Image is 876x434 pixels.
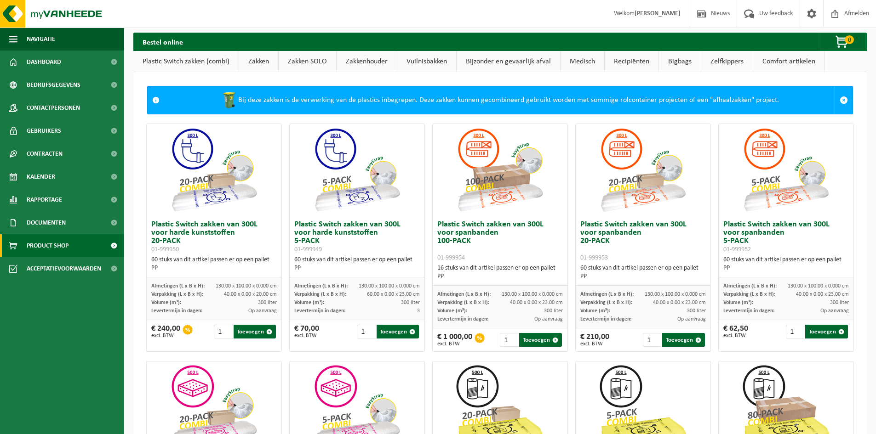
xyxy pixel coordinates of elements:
span: Contactpersonen [27,96,80,119]
span: Bedrijfsgegevens [27,73,80,96]
div: € 62,50 [723,325,748,338]
span: Afmetingen (L x B x H): [151,283,205,289]
a: Zakkenhouder [337,51,397,72]
div: € 70,00 [294,325,319,338]
h3: Plastic Switch zakken van 300L voor spanbanden 100-PACK [437,220,563,262]
input: 1 [786,325,804,338]
button: Toevoegen [377,325,419,338]
span: 300 liter [401,300,420,305]
span: Verpakking (L x B x H): [437,300,489,305]
span: Levertermijn in dagen: [294,308,345,314]
input: 1 [214,325,232,338]
div: 60 stuks van dit artikel passen er op een pallet [580,264,706,281]
span: Verpakking (L x B x H): [294,292,346,297]
h3: Plastic Switch zakken van 300L voor harde kunststoffen 5-PACK [294,220,420,254]
a: Zelfkippers [701,51,753,72]
span: 40.00 x 0.00 x 20.00 cm [224,292,277,297]
img: 01-999953 [597,124,689,216]
span: Acceptatievoorwaarden [27,257,101,280]
h3: Plastic Switch zakken van 300L voor spanbanden 5-PACK [723,220,849,254]
div: PP [294,264,420,272]
div: € 210,00 [580,333,609,347]
div: PP [723,264,849,272]
span: excl. BTW [723,333,748,338]
span: 01-999950 [151,246,179,253]
span: Volume (m³): [723,300,753,305]
span: Afmetingen (L x B x H): [580,292,634,297]
a: Medisch [561,51,604,72]
div: PP [151,264,277,272]
h3: Plastic Switch zakken van 300L voor spanbanden 20-PACK [580,220,706,262]
img: 01-999950 [168,124,260,216]
span: 130.00 x 100.00 x 0.000 cm [359,283,420,289]
button: Toevoegen [662,333,705,347]
a: Plastic Switch zakken (combi) [133,51,239,72]
span: Volume (m³): [294,300,324,305]
span: Op aanvraag [248,308,277,314]
div: 60 stuks van dit artikel passen er op een pallet [723,256,849,272]
img: 01-999952 [740,124,832,216]
a: Sluit melding [835,86,853,114]
button: Toevoegen [519,333,562,347]
span: 01-999952 [723,246,751,253]
strong: [PERSON_NAME] [635,10,681,17]
span: 40.00 x 0.00 x 23.00 cm [510,300,563,305]
span: Gebruikers [27,119,61,142]
a: Zakken [239,51,278,72]
span: 40.00 x 0.00 x 23.00 cm [653,300,706,305]
input: 1 [500,333,518,347]
h2: Bestel online [133,33,192,51]
span: 300 liter [830,300,849,305]
a: Recipiënten [605,51,658,72]
span: Navigatie [27,28,55,51]
span: Afmetingen (L x B x H): [294,283,348,289]
span: 01-999954 [437,254,465,261]
div: € 240,00 [151,325,180,338]
span: excl. BTW [580,341,609,347]
img: 01-999949 [311,124,403,216]
span: Afmetingen (L x B x H): [723,283,777,289]
span: Documenten [27,211,66,234]
span: Contracten [27,142,63,165]
span: 01-999953 [580,254,608,261]
a: Vuilnisbakken [397,51,456,72]
span: 0 [845,35,854,44]
img: 01-999954 [454,124,546,216]
span: Volume (m³): [151,300,181,305]
button: Toevoegen [805,325,848,338]
span: Op aanvraag [677,316,706,322]
span: 300 liter [687,308,706,314]
a: Bigbags [659,51,701,72]
button: Toevoegen [234,325,276,338]
div: € 1 000,00 [437,333,472,347]
span: Verpakking (L x B x H): [723,292,775,297]
span: Kalender [27,165,55,188]
input: 1 [357,325,375,338]
span: Verpakking (L x B x H): [151,292,203,297]
span: 130.00 x 100.00 x 0.000 cm [502,292,563,297]
div: 16 stuks van dit artikel passen er op een pallet [437,264,563,281]
a: Zakken SOLO [279,51,336,72]
span: 300 liter [258,300,277,305]
span: Volume (m³): [580,308,610,314]
div: PP [580,272,706,281]
span: Product Shop [27,234,69,257]
img: WB-0240-HPE-GN-50.png [220,91,238,109]
div: 60 stuks van dit artikel passen er op een pallet [151,256,277,272]
span: Op aanvraag [534,316,563,322]
input: 1 [643,333,661,347]
a: Comfort artikelen [753,51,824,72]
span: Afmetingen (L x B x H): [437,292,491,297]
span: 3 [417,308,420,314]
h3: Plastic Switch zakken van 300L voor harde kunststoffen 20-PACK [151,220,277,254]
span: Verpakking (L x B x H): [580,300,632,305]
span: Levertermijn in dagen: [151,308,202,314]
span: 130.00 x 100.00 x 0.000 cm [216,283,277,289]
span: 40.00 x 0.00 x 23.00 cm [796,292,849,297]
span: Levertermijn in dagen: [580,316,631,322]
span: Dashboard [27,51,61,73]
span: Rapportage [27,188,62,211]
span: excl. BTW [437,341,472,347]
span: 01-999949 [294,246,322,253]
span: 60.00 x 0.00 x 23.00 cm [367,292,420,297]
